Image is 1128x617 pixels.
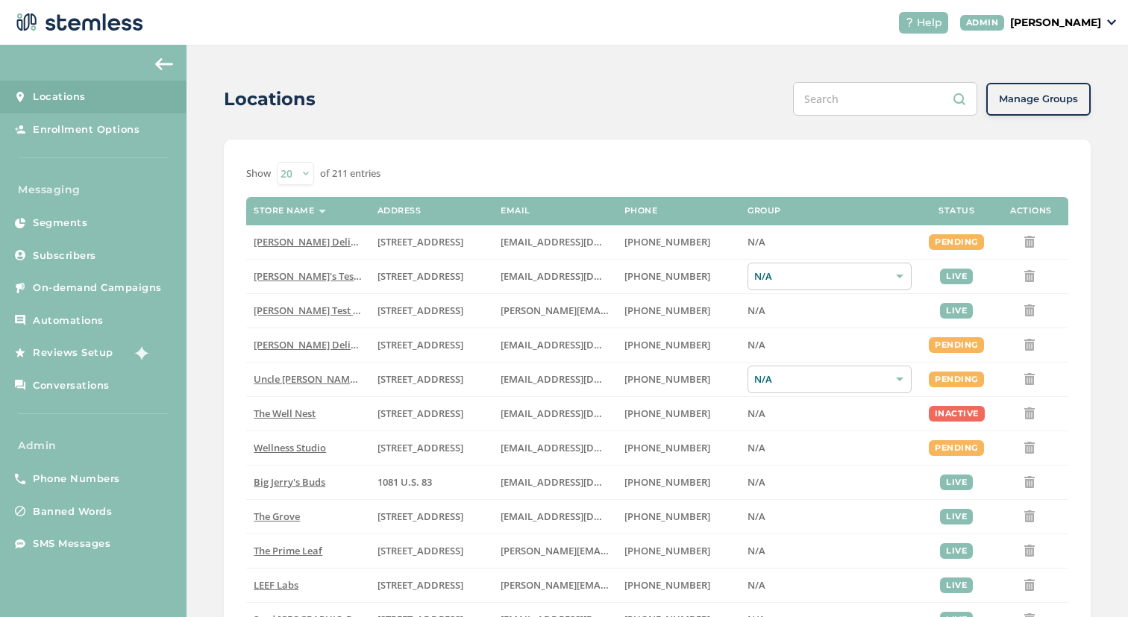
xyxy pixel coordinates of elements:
span: Enrollment Options [33,122,140,137]
span: Automations [33,313,104,328]
span: Conversations [33,378,110,393]
span: Phone Numbers [33,472,120,486]
span: Segments [33,216,87,231]
p: [PERSON_NAME] [1010,15,1101,31]
span: Subscribers [33,248,96,263]
span: Manage Groups [999,92,1078,107]
h2: Locations [224,86,316,113]
span: On-demand Campaigns [33,281,162,295]
div: ADMIN [960,15,1005,31]
span: Locations [33,90,86,104]
iframe: Chat Widget [1053,545,1128,617]
img: icon_down-arrow-small-66adaf34.svg [1107,19,1116,25]
img: icon-help-white-03924b79.svg [905,18,914,27]
span: SMS Messages [33,536,110,551]
input: Search [793,82,977,116]
span: Reviews Setup [33,345,113,360]
img: logo-dark-0685b13c.svg [12,7,143,37]
button: Manage Groups [986,83,1091,116]
img: icon-arrow-back-accent-c549486e.svg [155,58,173,70]
span: Help [917,15,942,31]
span: Banned Words [33,504,112,519]
img: glitter-stars-b7820f95.gif [125,338,154,368]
